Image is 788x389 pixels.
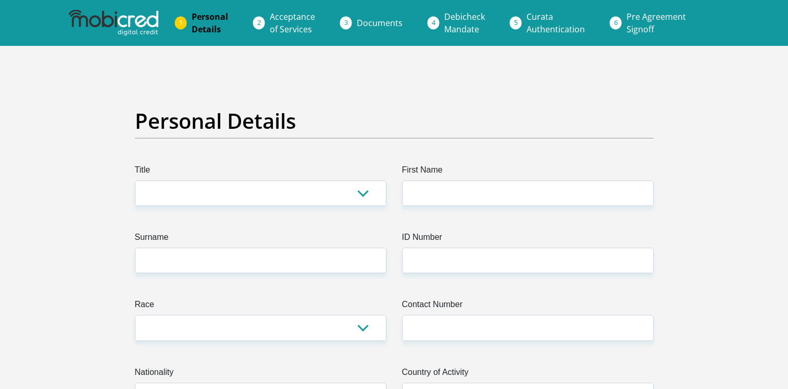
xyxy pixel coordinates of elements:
label: Nationality [135,366,386,383]
label: First Name [402,164,654,180]
a: CurataAuthentication [518,6,593,40]
input: First Name [402,180,654,206]
input: Surname [135,248,386,273]
span: Debicheck Mandate [444,11,485,35]
img: mobicred logo [69,10,158,36]
a: Documents [348,13,411,33]
label: Country of Activity [402,366,654,383]
span: Curata Authentication [527,11,585,35]
span: Acceptance of Services [270,11,315,35]
label: Title [135,164,386,180]
label: Race [135,298,386,315]
a: Acceptanceof Services [261,6,323,40]
input: ID Number [402,248,654,273]
label: ID Number [402,231,654,248]
span: Documents [357,17,403,29]
label: Contact Number [402,298,654,315]
a: DebicheckMandate [436,6,493,40]
a: Pre AgreementSignoff [618,6,694,40]
label: Surname [135,231,386,248]
span: Personal Details [192,11,228,35]
h2: Personal Details [135,108,654,133]
a: PersonalDetails [183,6,236,40]
input: Contact Number [402,315,654,341]
span: Pre Agreement Signoff [627,11,686,35]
